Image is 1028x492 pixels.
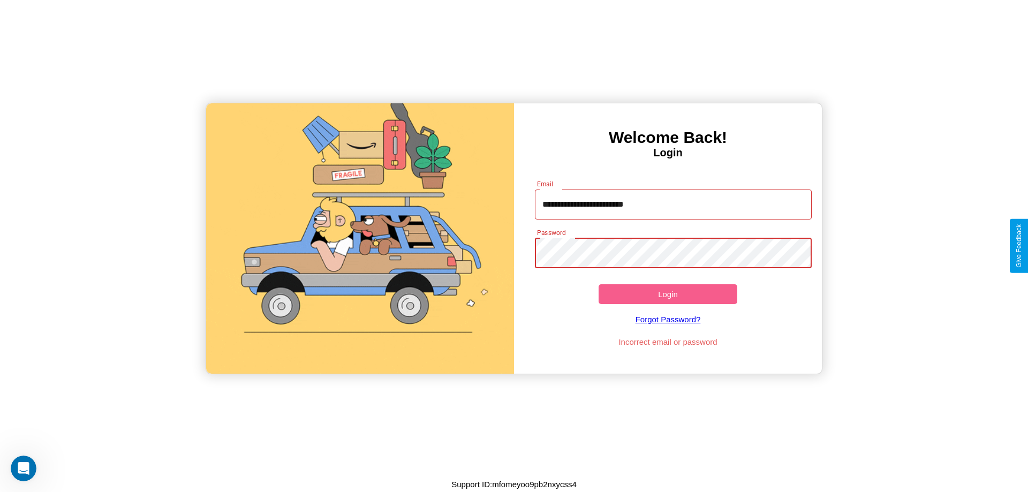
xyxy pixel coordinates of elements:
button: Login [599,284,737,304]
label: Email [537,179,554,188]
img: gif [206,103,514,374]
h4: Login [514,147,822,159]
h3: Welcome Back! [514,128,822,147]
iframe: Intercom live chat [11,456,36,481]
div: Give Feedback [1015,224,1023,268]
a: Forgot Password? [530,304,807,335]
p: Support ID: mfomeyoo9pb2nxycss4 [451,477,576,491]
label: Password [537,228,565,237]
p: Incorrect email or password [530,335,807,349]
